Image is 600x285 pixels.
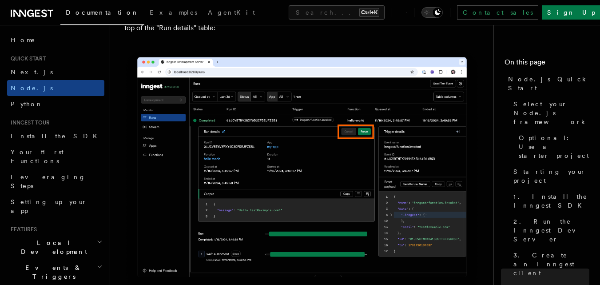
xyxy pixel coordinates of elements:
a: Leveraging Steps [7,169,104,194]
a: Install the SDK [7,128,104,144]
a: 2. Run the Inngest Dev Server [510,213,589,247]
span: Setting up your app [11,198,87,214]
button: Toggle dark mode [421,7,443,18]
span: Select your Node.js framework [513,100,589,126]
button: Local Development [7,235,104,260]
span: Documentation [66,9,139,16]
a: Optional: Use a starter project [515,130,589,164]
a: Next.js [7,64,104,80]
a: 3. Create an Inngest client [510,247,589,281]
span: Optional: Use a starter project [519,133,589,160]
kbd: Ctrl+K [359,8,379,17]
span: 1. Install the Inngest SDK [513,192,589,210]
button: Search...Ctrl+K [289,5,385,20]
span: 2. Run the Inngest Dev Server [513,217,589,244]
span: Features [7,226,37,233]
a: Home [7,32,104,48]
a: Node.js [7,80,104,96]
span: 3. Create an Inngest client [513,251,589,277]
span: Examples [150,9,197,16]
span: Next.js [11,68,53,76]
a: Python [7,96,104,112]
a: Documentation [60,3,144,25]
button: Events & Triggers [7,260,104,285]
span: Starting your project [513,167,589,185]
span: Events & Triggers [7,263,97,281]
span: Home [11,36,36,44]
span: AgentKit [208,9,255,16]
a: Node.js Quick Start [505,71,589,96]
a: Select your Node.js framework [510,96,589,130]
span: Inngest tour [7,119,50,126]
span: Install the SDK [11,132,103,140]
span: Quick start [7,55,46,62]
a: AgentKit [203,3,260,24]
a: Examples [144,3,203,24]
span: Your first Functions [11,149,64,165]
a: Contact sales [457,5,538,20]
a: Starting your project [510,164,589,189]
span: Python [11,100,43,108]
span: Local Development [7,238,97,256]
span: Node.js [11,84,53,92]
a: Setting up your app [7,194,104,219]
a: 1. Install the Inngest SDK [510,189,589,213]
h4: On this page [505,57,589,71]
a: Your first Functions [7,144,104,169]
span: Node.js Quick Start [508,75,589,92]
span: Leveraging Steps [11,173,86,189]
